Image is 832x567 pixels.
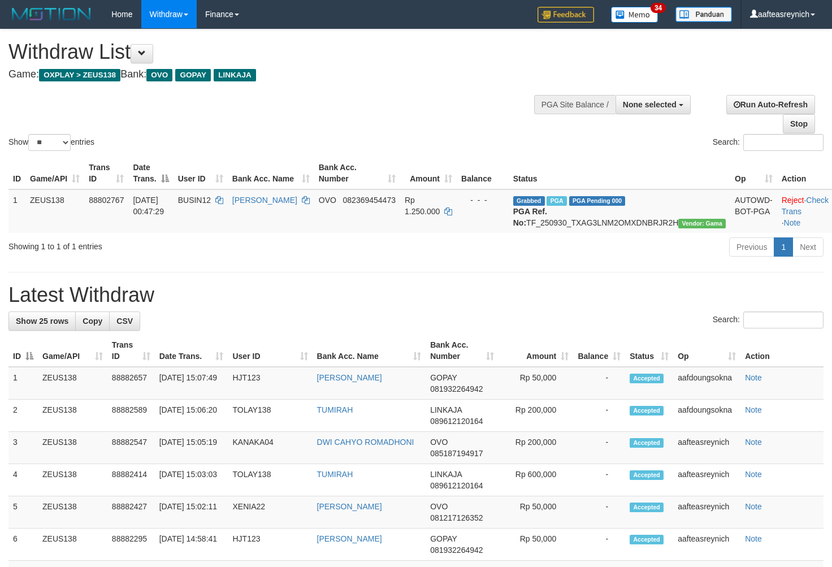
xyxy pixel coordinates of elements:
a: Show 25 rows [8,311,76,331]
a: Previous [729,237,774,257]
td: aafteasreynich [673,432,740,464]
th: Amount: activate to sort column ascending [499,335,574,367]
a: Copy [75,311,110,331]
th: Action [740,335,824,367]
a: TUMIRAH [317,405,353,414]
td: [DATE] 15:02:11 [155,496,228,529]
span: Accepted [630,470,664,480]
h1: Latest Withdraw [8,284,824,306]
th: Bank Acc. Name: activate to sort column ascending [228,157,314,189]
a: CSV [109,311,140,331]
b: PGA Ref. No: [513,207,547,227]
td: 1 [8,367,38,400]
td: ZEUS138 [38,367,107,400]
td: aafdoungsokna [673,400,740,432]
span: Copy 081217126352 to clipboard [430,513,483,522]
span: Copy 089612120164 to clipboard [430,481,483,490]
h1: Withdraw List [8,41,543,63]
th: Date Trans.: activate to sort column descending [128,157,173,189]
span: 88802767 [89,196,124,205]
td: ZEUS138 [38,464,107,496]
span: Copy 082369454473 to clipboard [343,196,396,205]
span: Copy 081932264942 to clipboard [430,384,483,393]
span: OVO [430,438,448,447]
th: User ID: activate to sort column ascending [228,335,312,367]
td: aafteasreynich [673,496,740,529]
td: 4 [8,464,38,496]
a: Note [745,470,762,479]
label: Show entries [8,134,94,151]
a: [PERSON_NAME] [317,502,382,511]
th: Bank Acc. Number: activate to sort column ascending [314,157,400,189]
div: PGA Site Balance / [534,95,616,114]
td: 88882427 [107,496,155,529]
span: CSV [116,317,133,326]
td: TOLAY138 [228,400,312,432]
th: Trans ID: activate to sort column ascending [84,157,128,189]
span: Copy 081932264942 to clipboard [430,546,483,555]
img: Feedback.jpg [538,7,594,23]
span: OXPLAY > ZEUS138 [39,69,120,81]
th: Date Trans.: activate to sort column ascending [155,335,228,367]
label: Search: [713,311,824,328]
td: aafteasreynich [673,529,740,561]
th: Status [509,157,730,189]
td: Rp 50,000 [499,529,574,561]
td: 2 [8,400,38,432]
td: 88882547 [107,432,155,464]
td: ZEUS138 [38,432,107,464]
h4: Game: Bank: [8,69,543,80]
span: Show 25 rows [16,317,68,326]
td: AUTOWD-BOT-PGA [730,189,777,233]
span: Grabbed [513,196,545,206]
td: 1 [8,189,25,233]
img: MOTION_logo.png [8,6,94,23]
a: Note [745,534,762,543]
td: ZEUS138 [25,189,84,233]
a: Reject [782,196,804,205]
a: 1 [774,237,793,257]
td: Rp 200,000 [499,400,574,432]
td: - [573,400,625,432]
input: Search: [743,311,824,328]
div: Showing 1 to 1 of 1 entries [8,236,338,252]
th: Balance: activate to sort column ascending [573,335,625,367]
a: Note [745,373,762,382]
td: Rp 50,000 [499,367,574,400]
td: Rp 600,000 [499,464,574,496]
img: Button%20Memo.svg [611,7,658,23]
a: [PERSON_NAME] [232,196,297,205]
td: KANAKA04 [228,432,312,464]
th: Op: activate to sort column ascending [673,335,740,367]
td: TF_250930_TXAG3LNM2OMXDNBRJR2H [509,189,730,233]
td: - [573,367,625,400]
a: Run Auto-Refresh [726,95,815,114]
td: - [573,432,625,464]
a: DWI CAHYO ROMADHONI [317,438,414,447]
th: Status: activate to sort column ascending [625,335,673,367]
th: ID: activate to sort column descending [8,335,38,367]
td: TOLAY138 [228,464,312,496]
span: LINKAJA [430,470,462,479]
td: HJT123 [228,529,312,561]
th: Game/API: activate to sort column ascending [25,157,84,189]
input: Search: [743,134,824,151]
a: Note [745,405,762,414]
td: Rp 200,000 [499,432,574,464]
span: Copy [83,317,102,326]
td: 88882657 [107,367,155,400]
span: GOPAY [430,373,457,382]
span: LINKAJA [430,405,462,414]
th: Op: activate to sort column ascending [730,157,777,189]
td: 88882414 [107,464,155,496]
span: BUSIN12 [178,196,211,205]
a: [PERSON_NAME] [317,373,382,382]
span: PGA Pending [569,196,626,206]
td: [DATE] 15:07:49 [155,367,228,400]
th: Bank Acc. Number: activate to sort column ascending [426,335,499,367]
span: Copy 085187194917 to clipboard [430,449,483,458]
span: None selected [623,100,677,109]
span: OVO [430,502,448,511]
td: XENIA22 [228,496,312,529]
a: Next [792,237,824,257]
